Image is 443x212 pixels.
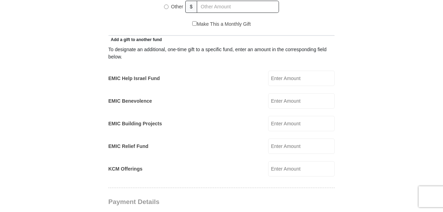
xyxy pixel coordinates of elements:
[171,4,183,9] span: Other
[192,21,197,26] input: Make This a Monthly Gift
[268,71,335,86] input: Enter Amount
[108,165,142,173] label: KCM Offerings
[197,1,279,13] input: Other Amount
[108,46,335,61] div: To designate an additional, one-time gift to a specific fund, enter an amount in the correspondin...
[108,143,148,150] label: EMIC Relief Fund
[268,161,335,176] input: Enter Amount
[192,21,251,28] label: Make This a Monthly Gift
[268,139,335,154] input: Enter Amount
[268,93,335,109] input: Enter Amount
[108,75,160,82] label: EMIC Help Israel Fund
[185,1,197,13] span: $
[108,120,162,127] label: EMIC Building Projects
[268,116,335,131] input: Enter Amount
[108,37,162,42] span: Add a gift to another fund
[108,198,286,206] h3: Payment Details
[108,97,152,105] label: EMIC Benevolence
